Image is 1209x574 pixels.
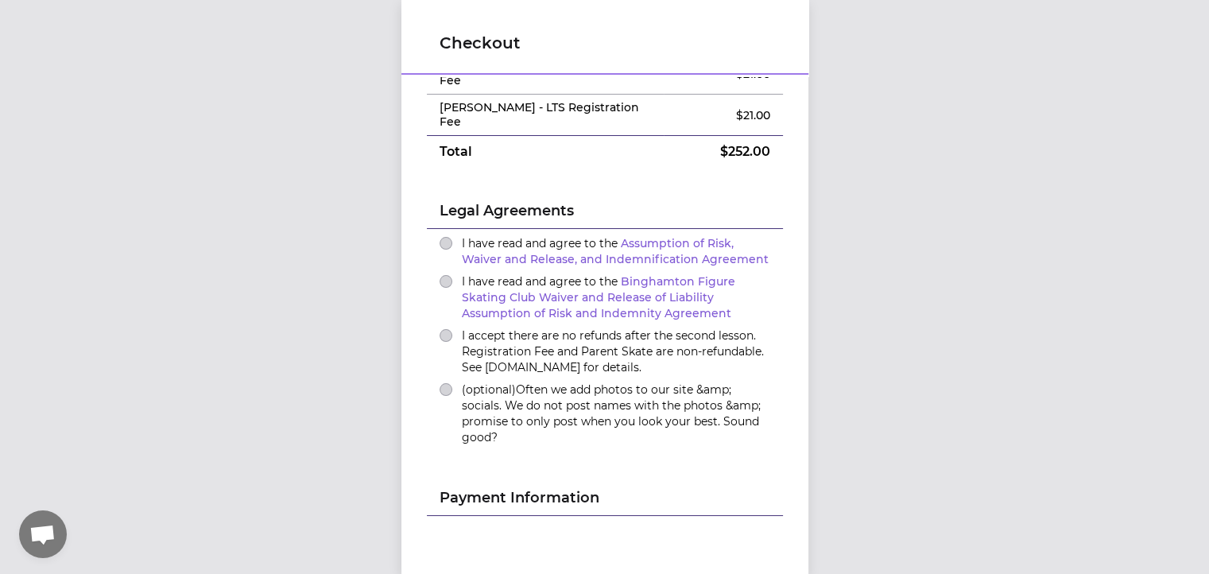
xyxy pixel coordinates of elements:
a: Open chat [19,510,67,558]
td: Total [427,136,665,169]
label: Often we add photos to our site &amp; socials. We do not post names with the photos &amp; promise... [462,382,770,445]
a: Binghamton Figure Skating Club Waiver and Release of Liability Assumption of Risk and Indemnity A... [462,274,735,320]
span: I have read and agree to the [462,236,769,266]
p: $ 252.00 [676,142,769,161]
p: [PERSON_NAME] - LTS Registration Fee [440,101,652,129]
label: I accept there are no refunds after the second lesson. Registration Fee and Parent Skate are non-... [462,328,770,375]
h2: Legal Agreements [440,200,770,228]
h2: Payment Information [440,487,770,515]
p: $ 21.00 [676,107,769,123]
span: I have read and agree to the [462,274,735,320]
h1: Checkout [440,32,770,54]
span: (optional) [462,382,516,397]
